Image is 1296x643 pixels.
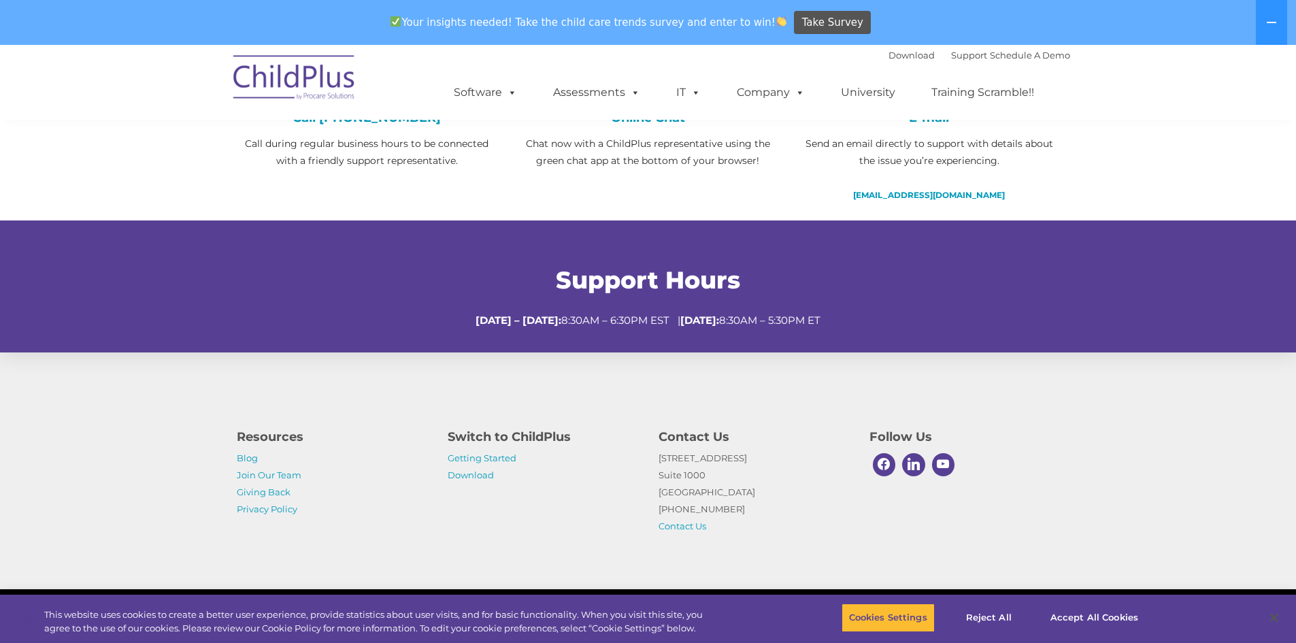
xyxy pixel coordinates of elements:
button: Cookies Settings [842,604,935,632]
a: Youtube [929,450,959,480]
a: Software [440,79,531,106]
a: Giving Back [237,487,290,497]
p: Send an email directly to support with details about the issue you’re experiencing. [799,135,1059,169]
a: Take Survey [794,11,871,35]
span: 8:30AM – 6:30PM EST | 8:30AM – 5:30PM ET [476,314,820,327]
h4: Follow Us [869,427,1060,446]
img: 👏 [776,16,786,27]
a: [EMAIL_ADDRESS][DOMAIN_NAME] [853,190,1005,200]
button: Accept All Cookies [1043,604,1146,632]
a: University [827,79,909,106]
a: Getting Started [448,452,516,463]
h4: Resources [237,427,427,446]
strong: [DATE] – [DATE]: [476,314,561,327]
h4: Switch to ChildPlus [448,427,638,446]
a: IT [663,79,714,106]
span: Your insights needed! Take the child care trends survey and enter to win! [385,9,793,35]
a: Training Scramble!! [918,79,1048,106]
button: Reject All [946,604,1031,632]
span: Take Survey [802,11,863,35]
a: Privacy Policy [237,504,297,514]
img: ✅ [391,16,401,27]
a: Download [888,50,935,61]
a: Schedule A Demo [990,50,1070,61]
a: Contact Us [659,521,706,531]
a: Download [448,469,494,480]
a: Linkedin [899,450,929,480]
a: Facebook [869,450,899,480]
span: Support Hours [556,265,740,295]
a: Assessments [539,79,654,106]
div: This website uses cookies to create a better user experience, provide statistics about user visit... [44,608,713,635]
a: Support [951,50,987,61]
p: Call during regular business hours to be connected with a friendly support representative. [237,135,497,169]
p: Chat now with a ChildPlus representative using the green chat app at the bottom of your browser! [518,135,778,169]
h4: Contact Us [659,427,849,446]
a: Join Our Team [237,469,301,480]
a: Company [723,79,818,106]
a: Blog [237,452,258,463]
button: Close [1259,603,1289,633]
img: ChildPlus by Procare Solutions [227,46,363,114]
font: | [888,50,1070,61]
strong: [DATE]: [680,314,719,327]
p: [STREET_ADDRESS] Suite 1000 [GEOGRAPHIC_DATA] [PHONE_NUMBER] [659,450,849,535]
